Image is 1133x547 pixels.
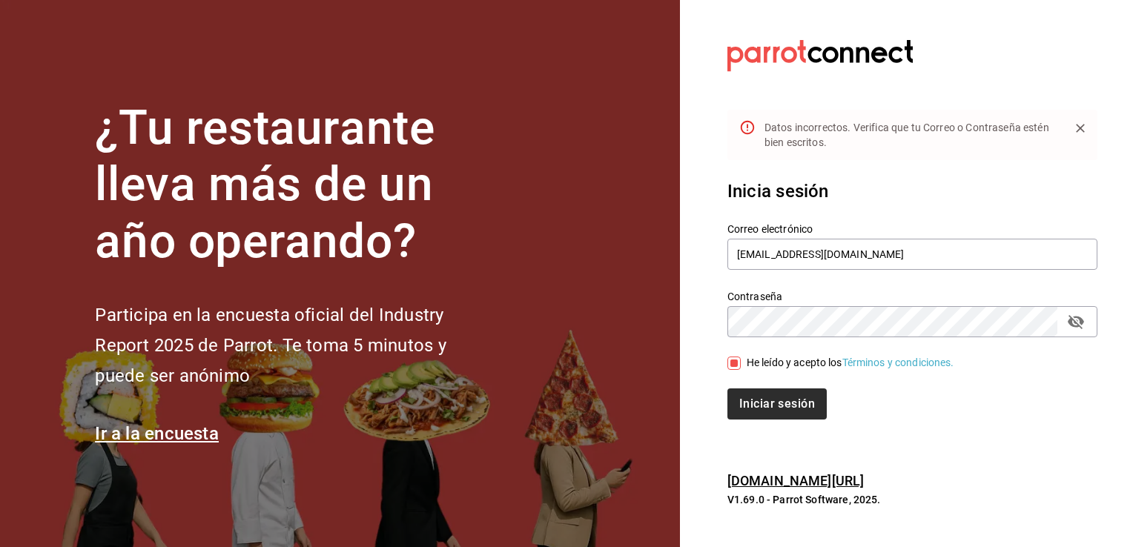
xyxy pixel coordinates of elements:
a: [DOMAIN_NAME][URL] [727,473,864,488]
button: passwordField [1063,309,1089,334]
label: Contraseña [727,291,1097,301]
a: Términos y condiciones. [842,357,954,368]
h1: ¿Tu restaurante lleva más de un año operando? [95,100,495,271]
h2: Participa en la encuesta oficial del Industry Report 2025 de Parrot. Te toma 5 minutos y puede se... [95,300,495,391]
button: Iniciar sesión [727,388,827,420]
div: Datos incorrectos. Verifica que tu Correo o Contraseña estén bien escritos. [764,114,1057,156]
a: Ir a la encuesta [95,423,219,444]
p: V1.69.0 - Parrot Software, 2025. [727,492,1097,507]
input: Ingresa tu correo electrónico [727,239,1097,270]
h3: Inicia sesión [727,178,1097,205]
button: Close [1069,117,1091,139]
div: He leído y acepto los [747,355,954,371]
label: Correo electrónico [727,223,1097,233]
